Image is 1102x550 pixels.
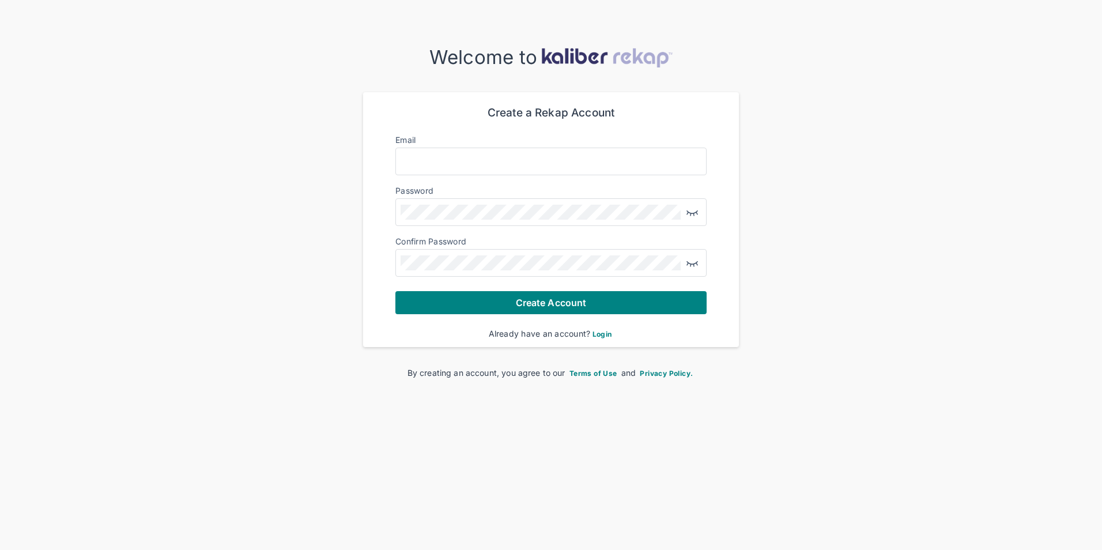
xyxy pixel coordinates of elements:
img: eye-closed.fa43b6e4.svg [685,256,699,270]
button: Create Account [395,291,707,314]
a: Login [591,329,614,338]
span: Create Account [516,297,586,308]
span: Privacy Policy. [640,369,693,378]
a: Terms of Use [568,368,619,378]
div: Create a Rekap Account [395,106,707,120]
a: Privacy Policy. [638,368,695,378]
img: eye-closed.fa43b6e4.svg [685,205,699,219]
span: Terms of Use [569,369,617,378]
div: Already have an account? [395,328,707,340]
div: By creating an account, you agree to our and [382,367,720,379]
label: Password [395,186,433,195]
label: Confirm Password [395,236,466,246]
span: Login [592,330,612,338]
label: Email [395,135,416,145]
